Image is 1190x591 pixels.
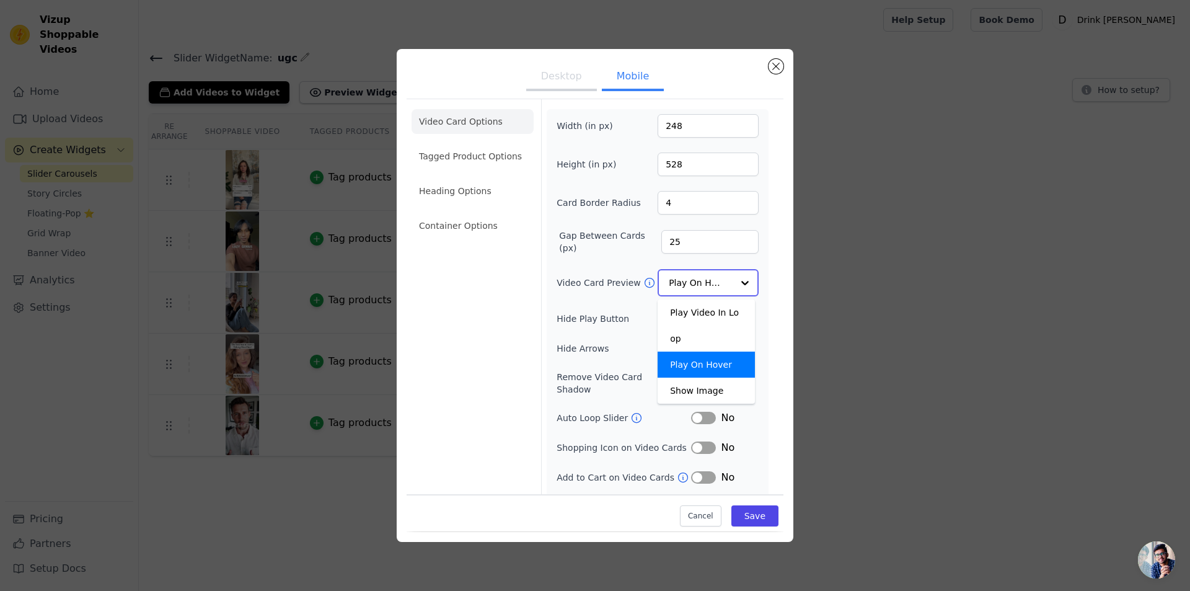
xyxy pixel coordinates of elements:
li: Video Card Options [412,109,534,134]
label: Width (in px) [557,120,624,132]
label: Shopping Icon on Video Cards [557,442,687,454]
span: No [721,440,734,455]
label: Auto Loop Slider [557,412,630,424]
div: Show Image [658,378,755,404]
li: Container Options [412,213,534,238]
label: Height (in px) [557,158,624,171]
label: Hide Play Button [557,313,691,325]
label: Video Card Preview [557,277,643,289]
label: Remove Video Card Shadow [557,371,679,396]
label: Gap Between Cards (px) [559,229,661,254]
span: No [721,411,734,425]
label: Hide Arrows [557,342,691,355]
li: Heading Options [412,179,534,203]
button: Cancel [680,506,721,527]
div: Play On Hover [658,352,755,378]
div: Open chat [1138,541,1175,579]
label: Add to Cart on Video Cards [557,471,677,484]
button: Desktop [526,64,597,91]
button: Close modal [769,59,783,74]
li: Tagged Product Options [412,144,534,169]
div: Play Video In Loop [658,300,755,352]
label: Card Border Radius [557,197,641,209]
button: Save [731,506,778,527]
button: Mobile [602,64,664,91]
span: No [721,470,734,485]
